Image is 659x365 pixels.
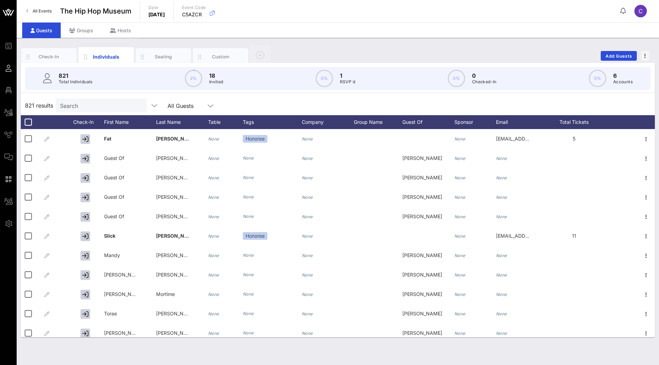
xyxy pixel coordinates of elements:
[454,136,465,142] i: None
[60,6,131,16] span: The Hip Hop Museum
[208,195,219,200] i: None
[302,136,313,142] i: None
[104,194,124,200] span: Guest Of
[104,272,144,278] span: [PERSON_NAME]
[104,291,144,297] span: [PERSON_NAME]
[209,78,223,85] p: Invited
[148,53,179,60] div: Seating
[302,331,313,336] i: None
[243,330,254,336] i: None
[156,311,196,316] span: [PERSON_NAME]
[91,53,122,60] div: Individuals
[33,8,52,14] span: All Events
[208,234,219,239] i: None
[156,194,196,200] span: [PERSON_NAME]
[302,234,313,239] i: None
[243,253,254,258] i: None
[496,115,548,129] div: Email
[302,253,313,258] i: None
[156,115,208,129] div: Last Name
[402,187,454,207] div: [PERSON_NAME]
[208,175,219,180] i: None
[496,214,507,219] i: None
[454,253,465,258] i: None
[601,51,637,61] button: Add Guests
[104,252,120,258] span: Mandy
[613,71,633,80] p: 6
[156,213,196,219] span: [PERSON_NAME]
[243,214,254,219] i: None
[182,11,206,18] p: C5AZCR
[61,23,102,38] div: Groups
[496,292,507,297] i: None
[302,311,313,316] i: None
[496,175,507,180] i: None
[156,252,196,258] span: [PERSON_NAME]
[104,175,124,180] span: Guest Of
[613,78,633,85] p: Accounts
[302,156,313,161] i: None
[243,272,254,277] i: None
[243,311,254,316] i: None
[454,331,465,336] i: None
[454,115,496,129] div: Sponsor
[156,291,175,297] span: Mortime
[302,175,313,180] i: None
[472,71,497,80] p: 0
[496,195,507,200] i: None
[59,71,93,80] p: 821
[472,78,497,85] p: Checked-In
[302,272,313,278] i: None
[402,323,454,343] div: [PERSON_NAME]
[302,214,313,219] i: None
[548,115,600,129] div: Total Tickets
[104,311,117,316] span: Torae
[496,233,580,239] span: [EMAIL_ADDRESS][DOMAIN_NAME]
[243,291,254,297] i: None
[454,292,465,297] i: None
[302,195,313,200] i: None
[454,272,465,278] i: None
[402,168,454,187] div: [PERSON_NAME]
[496,253,507,258] i: None
[209,71,223,80] p: 18
[205,53,236,60] div: Custom
[208,156,219,161] i: None
[243,155,254,161] i: None
[208,272,219,278] i: None
[182,4,206,11] p: Event Code
[639,8,643,15] span: C
[243,115,302,129] div: Tags
[402,115,454,129] div: Guest Of
[496,311,507,316] i: None
[402,304,454,323] div: [PERSON_NAME]
[104,115,156,129] div: First Name
[402,285,454,304] div: [PERSON_NAME]
[243,175,254,180] i: None
[496,272,507,278] i: None
[402,246,454,265] div: [PERSON_NAME]
[104,330,144,336] span: [PERSON_NAME]
[69,115,104,129] div: Check-In
[163,99,219,112] div: All Guests
[148,4,165,11] p: Date
[208,331,219,336] i: None
[208,136,219,142] i: None
[454,195,465,200] i: None
[454,175,465,180] i: None
[156,136,197,142] span: [PERSON_NAME]
[454,156,465,161] i: None
[168,103,194,109] div: All Guests
[243,194,254,200] i: None
[156,330,196,336] span: [PERSON_NAME]
[496,331,507,336] i: None
[148,11,165,18] p: [DATE]
[22,23,61,38] div: Guests
[208,311,219,316] i: None
[104,155,124,161] span: Guest Of
[208,214,219,219] i: None
[22,6,56,17] a: All Events
[354,115,402,129] div: Group Name
[340,71,356,80] p: 1
[34,53,65,60] div: Check-In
